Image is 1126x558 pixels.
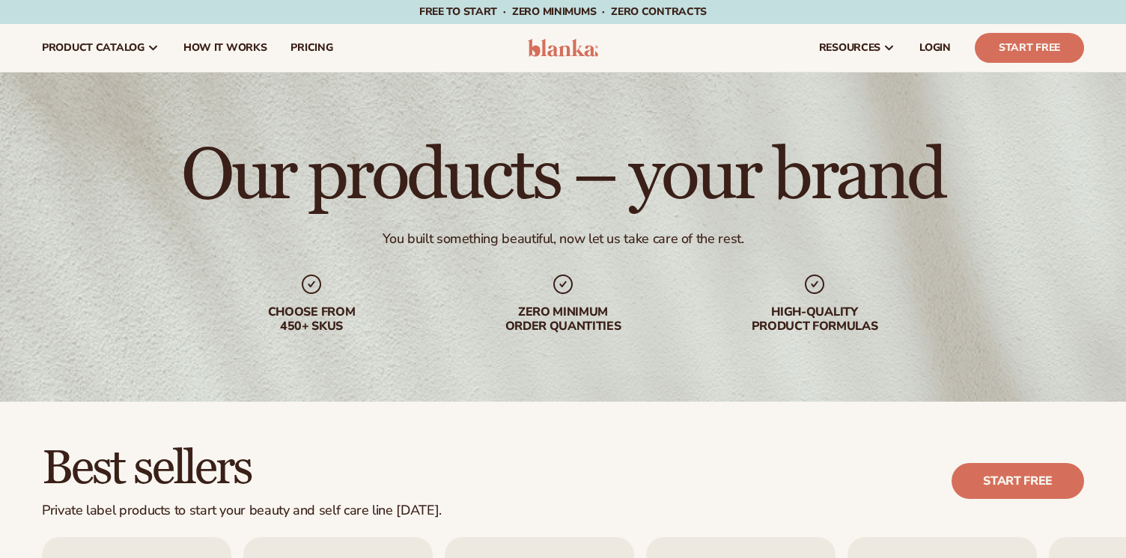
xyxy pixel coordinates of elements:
[383,230,744,248] div: You built something beautiful, now let us take care of the rest.
[42,42,144,54] span: product catalog
[419,4,707,19] span: Free to start · ZERO minimums · ZERO contracts
[719,305,910,334] div: High-quality product formulas
[30,24,171,72] a: product catalog
[183,42,267,54] span: How It Works
[528,39,599,57] img: logo
[42,503,442,519] div: Private label products to start your beauty and self care line [DATE].
[807,24,907,72] a: resources
[975,33,1084,63] a: Start Free
[952,463,1084,499] a: Start free
[42,444,442,494] h2: Best sellers
[279,24,344,72] a: pricing
[907,24,963,72] a: LOGIN
[290,42,332,54] span: pricing
[819,42,880,54] span: resources
[181,141,944,212] h1: Our products – your brand
[171,24,279,72] a: How It Works
[216,305,407,334] div: Choose from 450+ Skus
[919,42,951,54] span: LOGIN
[467,305,659,334] div: Zero minimum order quantities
